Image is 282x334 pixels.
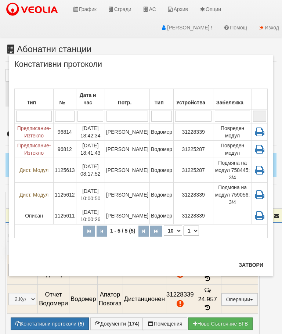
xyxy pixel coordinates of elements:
[105,207,149,225] td: [PERSON_NAME]
[234,259,268,271] button: Затвори
[54,158,76,183] td: 1125613
[14,61,102,73] span: Констативни протоколи
[213,141,252,158] td: Повреден модул
[54,123,76,141] td: 96814
[174,89,213,109] th: Устройства: No sort applied, activate to apply an ascending sort
[174,183,213,207] td: 31228339
[105,158,149,183] td: [PERSON_NAME]
[174,158,213,183] td: 31225287
[15,89,54,109] th: Тип: No sort applied, activate to apply an ascending sort
[76,158,105,183] td: [DATE] 08:17:52
[105,141,149,158] td: [PERSON_NAME]
[150,183,174,207] td: Водомер
[150,141,174,158] td: Водомер
[76,123,105,141] td: [DATE] 18:42:34
[105,123,149,141] td: [PERSON_NAME]
[15,207,54,225] td: Описан
[150,123,174,141] td: Водомер
[54,89,76,109] th: №: No sort applied, activate to apply an ascending sort
[175,97,212,108] div: Устройства
[76,207,105,225] td: [DATE] 10:00:26
[97,226,107,237] button: Предишна страница
[174,207,213,225] td: 31228339
[174,141,213,158] td: 31225287
[108,228,137,234] span: 1 - 5 / 5 (5)
[150,89,174,109] th: Тип: No sort applied, activate to apply an ascending sort
[54,141,76,158] td: 96812
[150,226,162,237] button: Последна страница
[15,158,54,183] td: Дист. Модул
[184,226,199,236] select: Страница номер
[76,89,105,109] th: Дата и час: Descending sort applied, activate to apply an ascending sort
[213,89,252,109] th: Забележка: No sort applied, activate to apply an ascending sort
[164,226,182,236] select: Брой редове на страница
[150,158,174,183] td: Водомер
[151,97,172,108] div: Тип
[16,97,52,108] div: Тип
[15,141,54,158] td: Предписание
[252,89,267,109] th: : No sort applied, sorting is disabled
[174,123,213,141] td: 31228339
[54,183,76,207] td: 1125612
[105,183,149,207] td: [PERSON_NAME]
[76,141,105,158] td: [DATE] 18:41:43
[106,97,148,108] div: Потр.
[150,207,174,225] td: Водомер
[213,183,252,207] td: Подмяна на модул 759056; 3/4
[54,207,76,225] td: 1125611
[83,226,95,237] button: Първа страница
[76,183,105,207] td: [DATE] 10:00:50
[213,123,252,141] td: Повреден модул
[55,97,75,108] div: №
[138,226,149,237] button: Следваща страница
[214,97,250,108] div: Забележка
[15,183,54,207] td: Дист. Модул
[15,123,54,141] td: Предписание
[105,89,149,109] th: Потр.: No sort applied, activate to apply an ascending sort
[77,90,104,108] div: Дата и час
[213,158,252,183] td: Подмяна на модул 758445; 3/4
